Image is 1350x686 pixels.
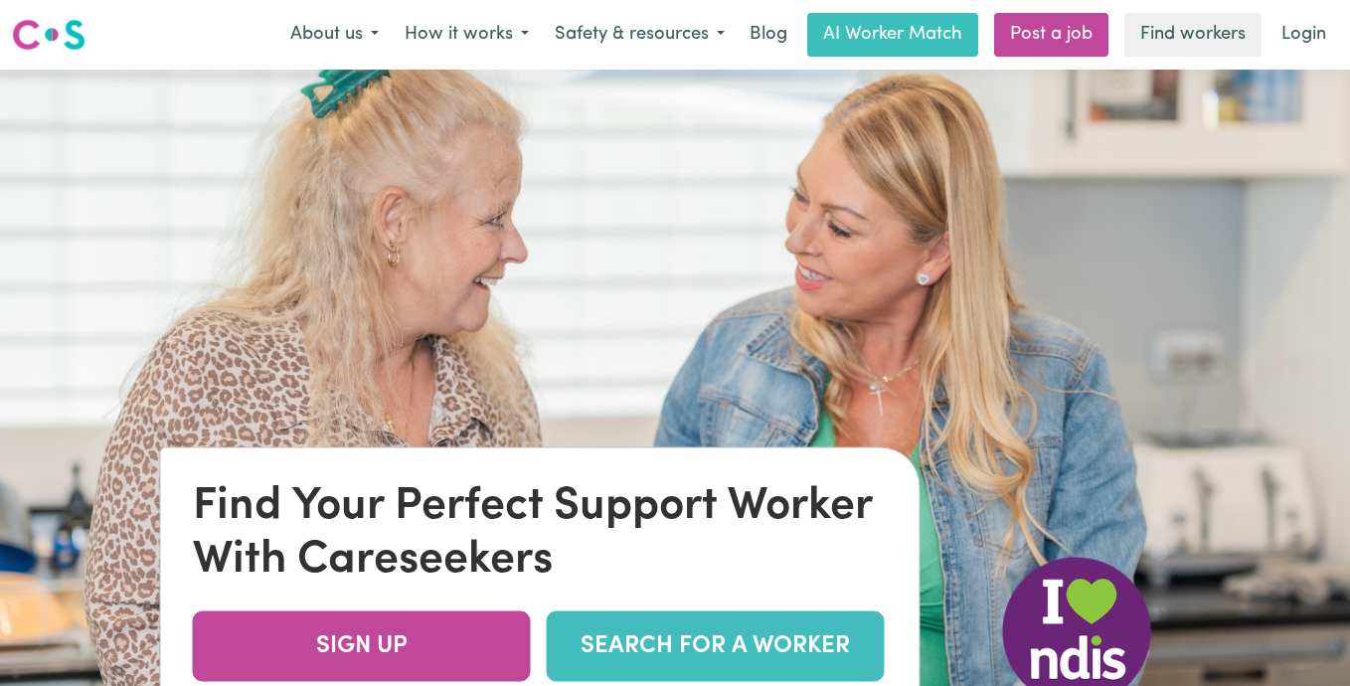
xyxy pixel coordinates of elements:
button: Safety & resources [542,14,738,56]
a: Blog [738,13,799,57]
div: Find Your Perfect Support Worker With Careseekers [193,479,888,587]
a: Careseekers logo [12,12,85,58]
button: How it works [392,14,542,56]
a: Find workers [1124,13,1262,57]
a: AI Worker Match [807,13,978,57]
a: Post a job [994,13,1108,57]
a: SIGN UP [193,610,531,681]
a: Login [1269,13,1338,57]
img: Careseekers logo [12,17,85,53]
a: SEARCH FOR A WORKER [547,610,885,681]
iframe: Button to launch messaging window [1270,606,1334,670]
button: About us [277,14,392,56]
